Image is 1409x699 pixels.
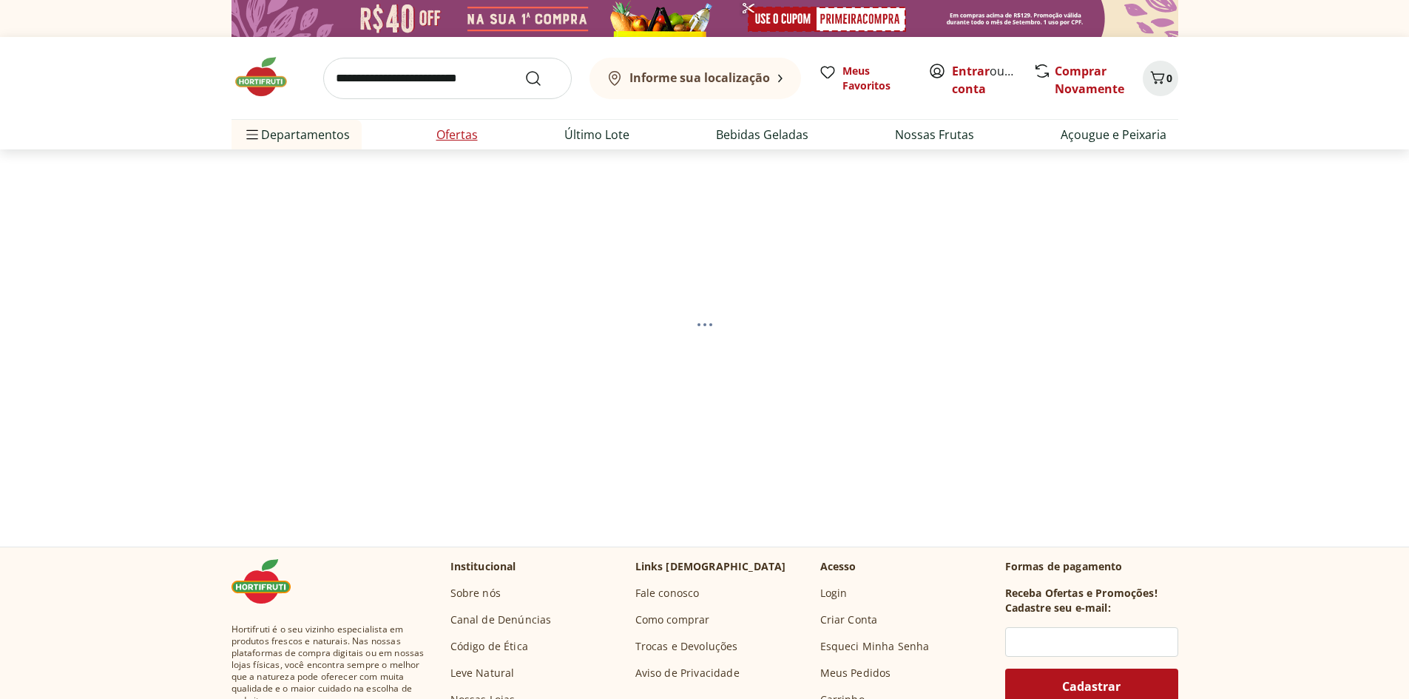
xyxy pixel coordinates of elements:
[629,70,770,86] b: Informe sua localização
[1055,63,1124,97] a: Comprar Novamente
[589,58,801,99] button: Informe sua localização
[820,612,878,627] a: Criar Conta
[635,639,738,654] a: Trocas e Devoluções
[243,117,261,152] button: Menu
[820,586,848,601] a: Login
[232,559,305,604] img: Hortifruti
[323,58,572,99] input: search
[819,64,910,93] a: Meus Favoritos
[1005,601,1111,615] h3: Cadastre seu e-mail:
[1143,61,1178,96] button: Carrinho
[1166,71,1172,85] span: 0
[820,666,891,681] a: Meus Pedidos
[716,126,808,143] a: Bebidas Geladas
[842,64,910,93] span: Meus Favoritos
[450,666,515,681] a: Leve Natural
[952,63,990,79] a: Entrar
[820,639,930,654] a: Esqueci Minha Senha
[450,586,501,601] a: Sobre nós
[243,117,350,152] span: Departamentos
[1005,586,1158,601] h3: Receba Ofertas e Promoções!
[820,559,856,574] p: Acesso
[450,612,552,627] a: Canal de Denúncias
[952,63,1033,97] a: Criar conta
[232,55,305,99] img: Hortifruti
[635,559,786,574] p: Links [DEMOGRAPHIC_DATA]
[635,666,740,681] a: Aviso de Privacidade
[1005,559,1178,574] p: Formas de pagamento
[436,126,478,143] a: Ofertas
[564,126,629,143] a: Último Lote
[524,70,560,87] button: Submit Search
[952,62,1018,98] span: ou
[450,639,528,654] a: Código de Ética
[895,126,974,143] a: Nossas Frutas
[635,612,710,627] a: Como comprar
[1061,126,1166,143] a: Açougue e Peixaria
[450,559,516,574] p: Institucional
[635,586,700,601] a: Fale conosco
[1062,681,1121,692] span: Cadastrar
